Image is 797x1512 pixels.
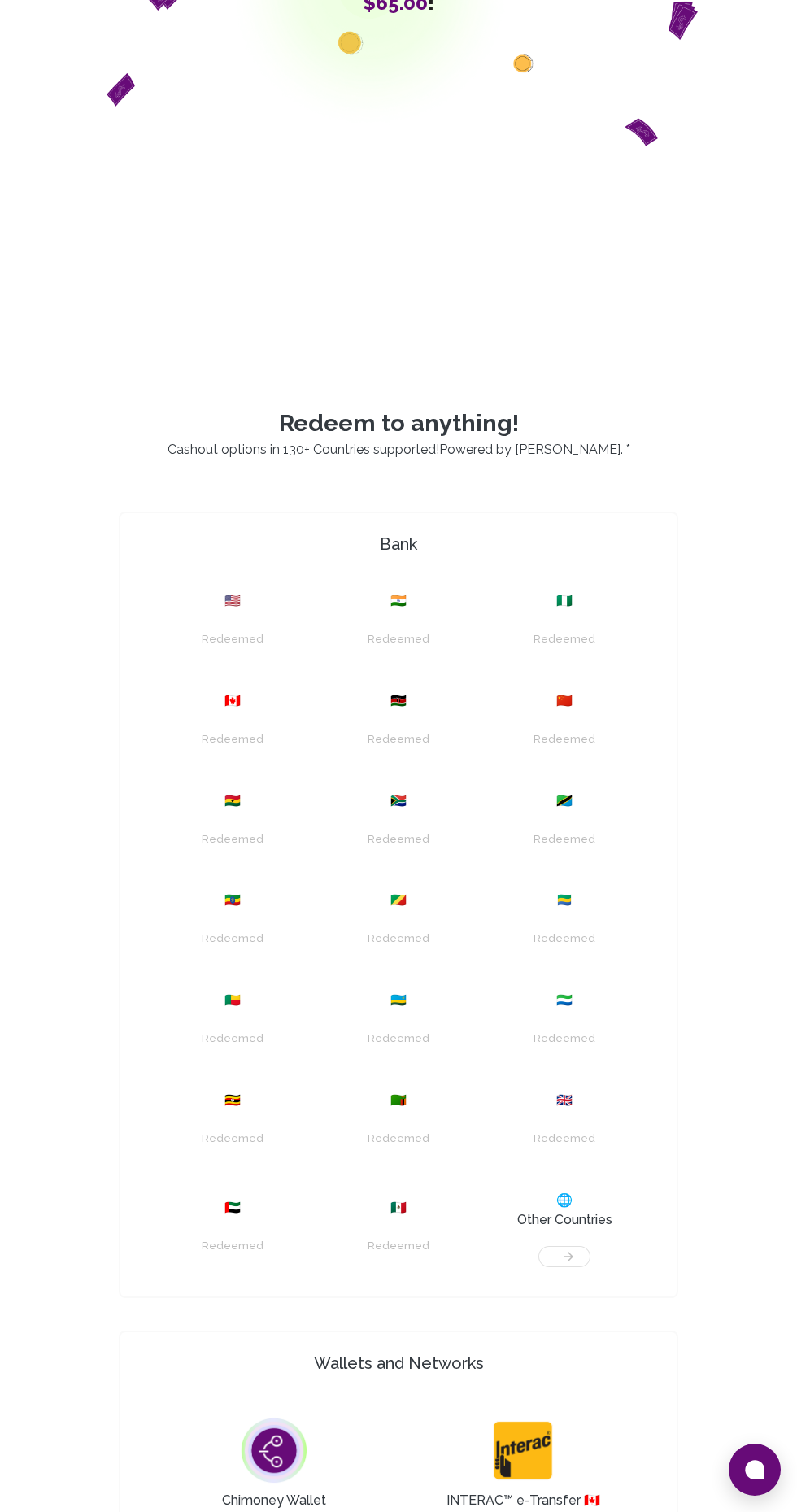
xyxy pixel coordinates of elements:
p: Redeem to anything! [99,409,698,438]
span: 🇹🇿 [556,791,573,811]
span: 🇧🇯 [224,991,241,1010]
span: 🌐 [556,1191,573,1210]
span: 🇨🇦 [224,691,241,711]
span: 🇦🇪 [224,1198,241,1218]
span: 🇺🇬 [224,1091,241,1110]
h3: INTERAC™ e-Transfer 🇨🇦 [446,1491,600,1510]
span: 🇨🇳 [556,691,573,711]
img: dollar globe [233,1410,315,1492]
button: Open chat window [729,1444,781,1496]
p: Cashout options in 130+ Countries supported! . * [99,440,698,460]
span: 🇰🇪 [390,691,407,711]
h4: Wallets and Networks [127,1352,670,1375]
span: 🇺🇸 [224,591,241,611]
span: 🇸🇱 [556,991,573,1010]
span: 🇳🇬 [556,591,573,611]
span: 🇲🇽 [390,1198,407,1218]
span: 🇿🇦 [390,791,407,811]
span: 🇨🇬 [390,891,407,910]
span: 🇮🇳 [390,591,407,611]
h3: Other Countries [517,1210,612,1230]
h4: Bank [127,533,670,556]
span: 🇬🇧 [556,1091,573,1110]
span: 🇬🇭 [224,791,241,811]
span: 🇷🇼 [390,991,407,1010]
span: 🇿🇲 [390,1091,407,1110]
img: dollar globe [482,1410,564,1492]
h3: Chimoney Wallet [222,1491,326,1510]
span: 🇪🇹 [224,891,241,910]
a: Powered by [PERSON_NAME] [439,442,621,457]
span: 🇬🇦 [556,891,573,910]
